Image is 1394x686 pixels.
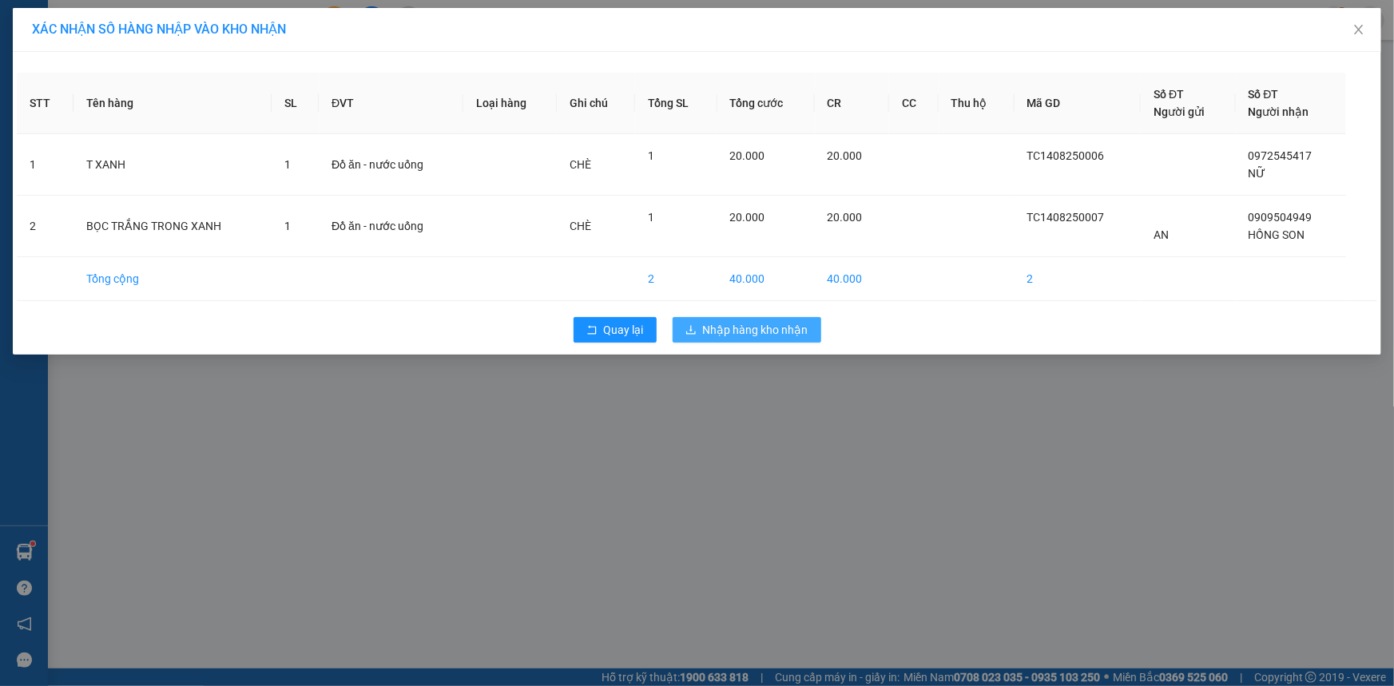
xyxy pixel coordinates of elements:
[730,211,765,224] span: 20.000
[604,321,644,339] span: Quay lại
[1249,88,1279,101] span: Số ĐT
[815,257,890,301] td: 40.000
[17,196,73,257] td: 2
[319,134,463,196] td: Đồ ăn - nước uống
[284,158,291,171] span: 1
[815,73,890,134] th: CR
[574,317,657,343] button: rollbackQuay lại
[939,73,1015,134] th: Thu hộ
[648,211,654,224] span: 1
[730,149,765,162] span: 20.000
[828,149,863,162] span: 20.000
[1249,228,1305,241] span: HỒNG SON
[1154,88,1184,101] span: Số ĐT
[1249,105,1309,118] span: Người nhận
[828,211,863,224] span: 20.000
[685,324,697,337] span: download
[17,134,73,196] td: 1
[1352,23,1365,36] span: close
[463,73,557,134] th: Loại hàng
[703,321,808,339] span: Nhập hàng kho nhận
[717,73,815,134] th: Tổng cước
[1015,73,1142,134] th: Mã GD
[319,196,463,257] td: Đồ ăn - nước uống
[557,73,636,134] th: Ghi chú
[73,134,272,196] td: T XANH
[319,73,463,134] th: ĐVT
[717,257,815,301] td: 40.000
[570,158,591,171] span: CHÈ
[635,73,717,134] th: Tổng SL
[73,73,272,134] th: Tên hàng
[1336,8,1381,53] button: Close
[673,317,821,343] button: downloadNhập hàng kho nhận
[1027,149,1105,162] span: TC1408250006
[73,196,272,257] td: BỌC TRẮNG TRONG XANH
[889,73,939,134] th: CC
[1154,105,1205,118] span: Người gửi
[1154,228,1169,241] span: AN
[32,22,286,37] span: XÁC NHẬN SỐ HÀNG NHẬP VÀO KHO NHẬN
[648,149,654,162] span: 1
[570,220,591,232] span: CHÈ
[1249,167,1266,180] span: NỮ
[284,220,291,232] span: 1
[1027,211,1105,224] span: TC1408250007
[272,73,319,134] th: SL
[17,73,73,134] th: STT
[1015,257,1142,301] td: 2
[1249,211,1313,224] span: 0909504949
[73,257,272,301] td: Tổng cộng
[635,257,717,301] td: 2
[586,324,598,337] span: rollback
[1249,149,1313,162] span: 0972545417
